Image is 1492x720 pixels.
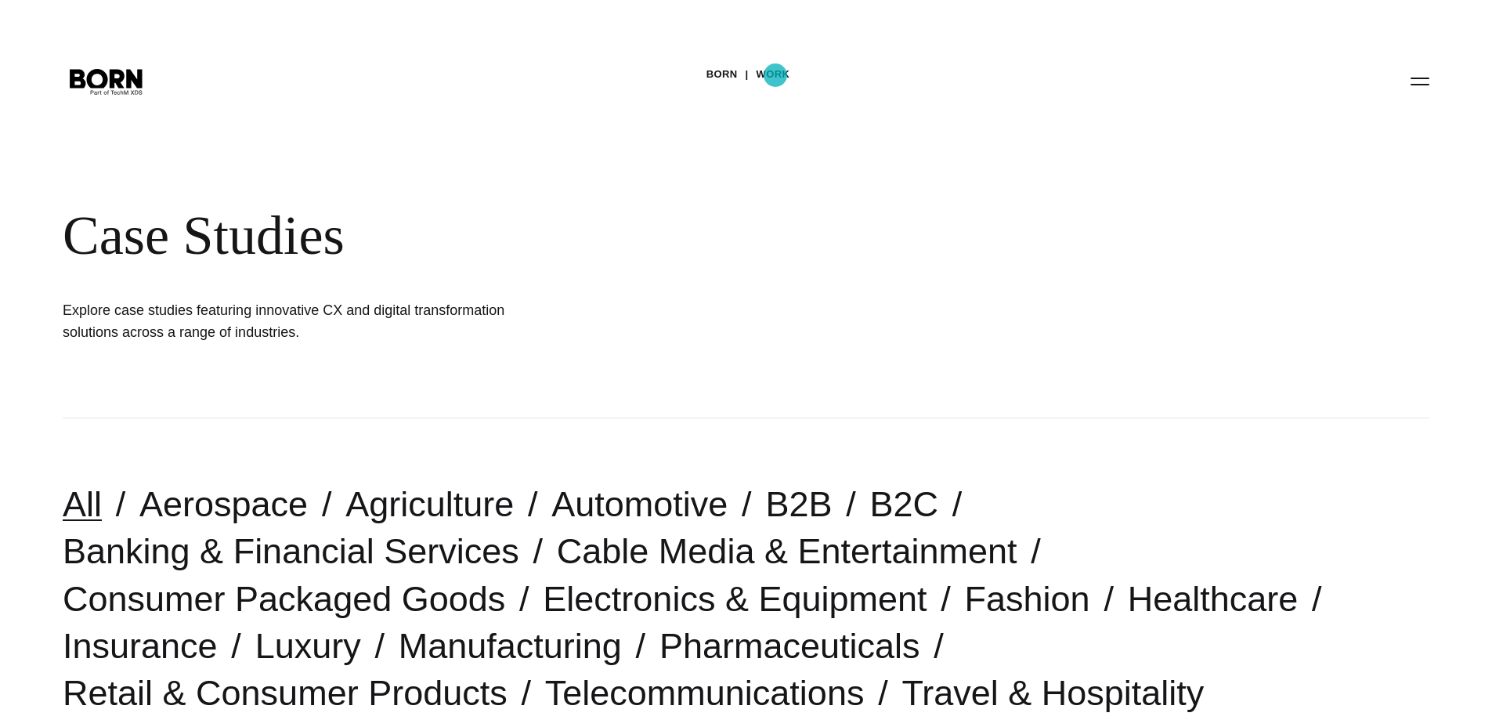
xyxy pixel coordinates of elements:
[63,626,218,666] a: Insurance
[869,484,938,524] a: B2C
[255,626,361,666] a: Luxury
[706,63,738,86] a: BORN
[545,673,865,713] a: Telecommunications
[765,484,832,524] a: B2B
[757,63,790,86] a: Work
[659,626,920,666] a: Pharmaceuticals
[965,579,1090,619] a: Fashion
[543,579,927,619] a: Electronics & Equipment
[1128,579,1299,619] a: Healthcare
[139,484,308,524] a: Aerospace
[399,626,622,666] a: Manufacturing
[551,484,728,524] a: Automotive
[63,299,533,343] h1: Explore case studies featuring innovative CX and digital transformation solutions across a range ...
[557,531,1017,571] a: Cable Media & Entertainment
[63,579,505,619] a: Consumer Packaged Goods
[63,204,956,268] div: Case Studies
[345,484,514,524] a: Agriculture
[63,531,519,571] a: Banking & Financial Services
[63,673,508,713] a: Retail & Consumer Products
[1401,64,1439,97] button: Open
[63,484,102,524] a: All
[901,673,1204,713] a: Travel & Hospitality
